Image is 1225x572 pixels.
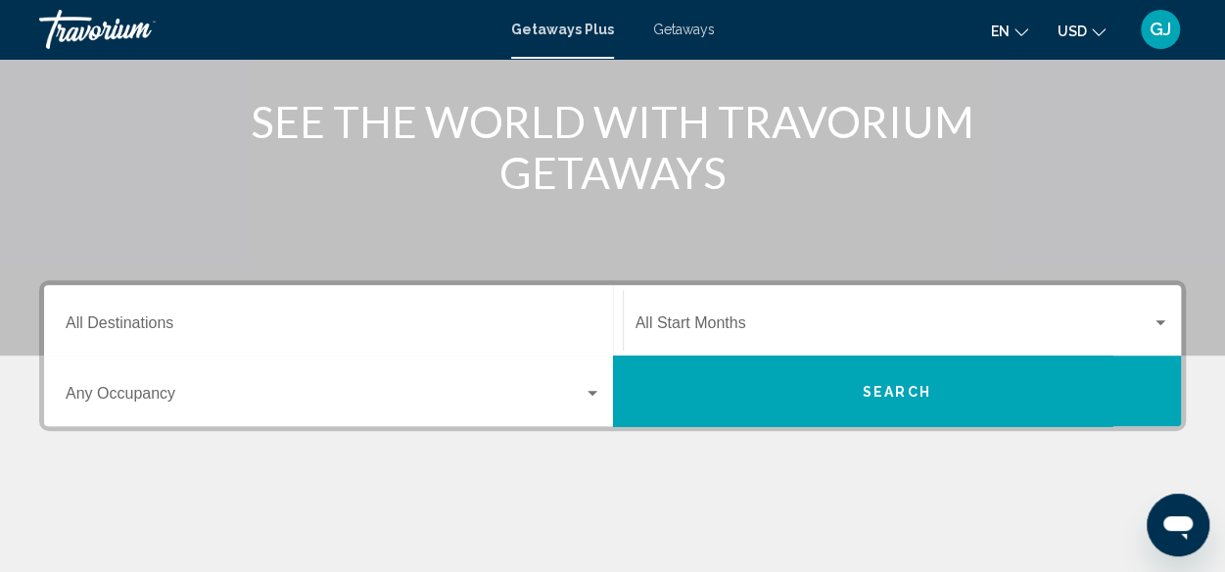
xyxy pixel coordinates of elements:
h1: SEE THE WORLD WITH TRAVORIUM GETAWAYS [246,96,980,198]
a: Travorium [39,10,492,49]
button: Change language [991,17,1028,45]
button: Search [613,356,1182,426]
iframe: Кнопка запуска окна обмена сообщениями [1147,494,1209,556]
div: Search widget [44,285,1181,426]
button: User Menu [1135,9,1186,50]
span: USD [1058,24,1087,39]
button: Change currency [1058,17,1106,45]
span: en [991,24,1010,39]
span: GJ [1150,20,1171,39]
span: Search [863,384,931,400]
a: Getaways [653,22,715,37]
a: Getaways Plus [511,22,614,37]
